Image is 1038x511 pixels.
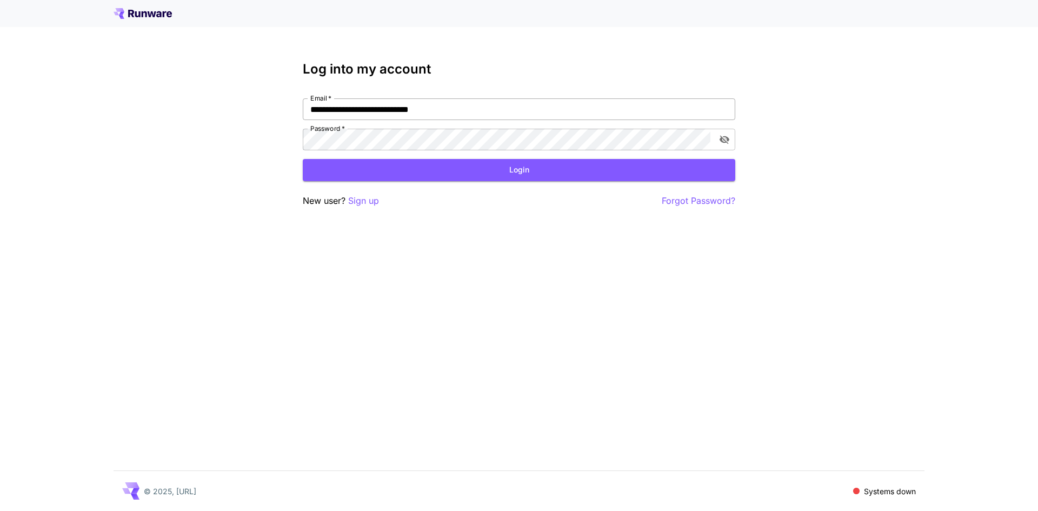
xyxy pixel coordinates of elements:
[310,124,345,133] label: Password
[864,486,916,497] p: Systems down
[715,130,734,149] button: toggle password visibility
[348,194,379,208] button: Sign up
[144,486,196,497] p: © 2025, [URL]
[303,194,379,208] p: New user?
[303,62,735,77] h3: Log into my account
[303,159,735,181] button: Login
[310,94,331,103] label: Email
[662,194,735,208] button: Forgot Password?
